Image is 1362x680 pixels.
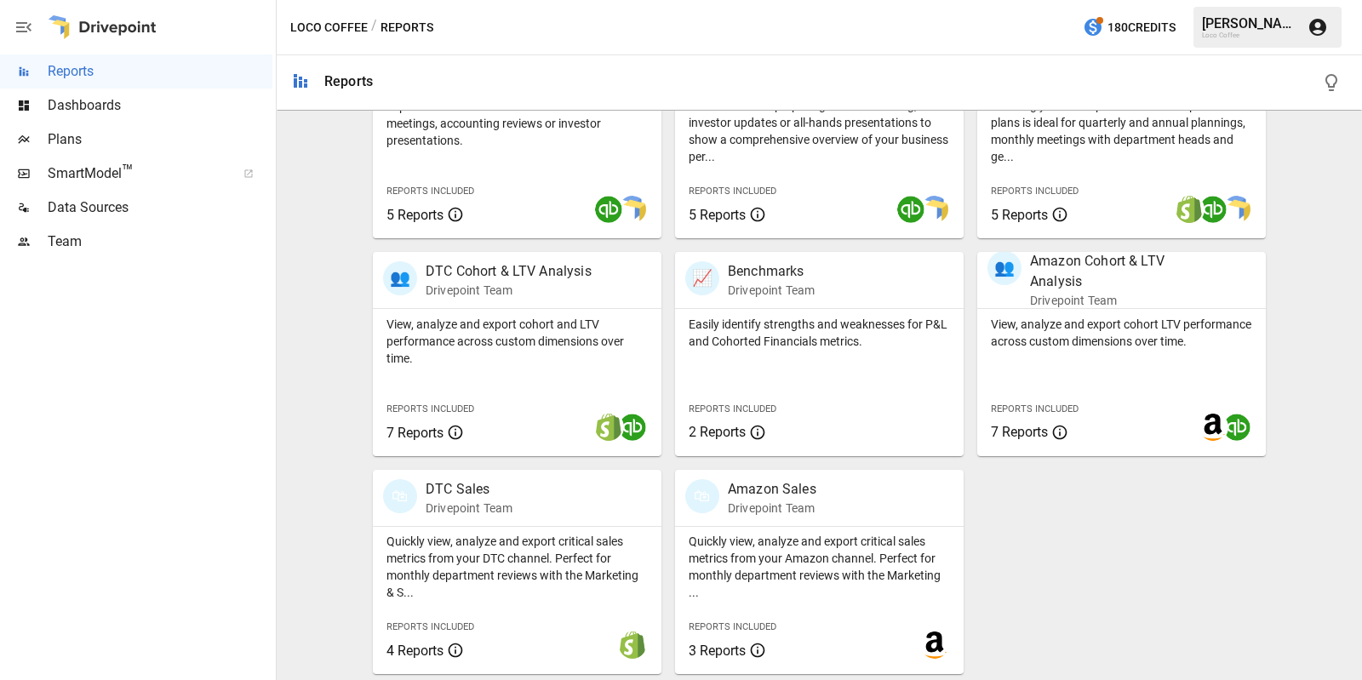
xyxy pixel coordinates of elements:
[1223,414,1250,441] img: quickbooks
[48,163,225,184] span: SmartModel
[897,196,924,223] img: quickbooks
[728,500,816,517] p: Drivepoint Team
[386,316,648,367] p: View, analyze and export cohort and LTV performance across custom dimensions over time.
[1176,196,1203,223] img: shopify
[48,197,272,218] span: Data Sources
[1199,196,1227,223] img: quickbooks
[290,17,368,38] button: Loco Coffee
[1202,31,1297,39] div: Loco Coffee
[689,97,950,165] p: Start here when preparing a board meeting, investor updates or all-hands presentations to show a ...
[386,98,648,149] p: Export the core financial statements for board meetings, accounting reviews or investor presentat...
[728,479,816,500] p: Amazon Sales
[619,631,646,659] img: shopify
[386,643,444,659] span: 4 Reports
[991,424,1048,440] span: 7 Reports
[685,261,719,295] div: 📈
[991,403,1079,414] span: Reports Included
[991,316,1252,350] p: View, analyze and export cohort LTV performance across custom dimensions over time.
[728,282,815,299] p: Drivepoint Team
[689,316,950,350] p: Easily identify strengths and weaknesses for P&L and Cohorted Financials metrics.
[689,643,746,659] span: 3 Reports
[689,403,776,414] span: Reports Included
[48,61,272,82] span: Reports
[426,479,512,500] p: DTC Sales
[1107,17,1176,38] span: 180 Credits
[1030,292,1211,309] p: Drivepoint Team
[991,207,1048,223] span: 5 Reports
[383,479,417,513] div: 🛍
[383,261,417,295] div: 👥
[386,533,648,601] p: Quickly view, analyze and export critical sales metrics from your DTC channel. Perfect for monthl...
[426,282,592,299] p: Drivepoint Team
[122,161,134,182] span: ™
[1030,251,1211,292] p: Amazon Cohort & LTV Analysis
[595,414,622,441] img: shopify
[1202,15,1297,31] div: [PERSON_NAME]
[426,500,512,517] p: Drivepoint Team
[987,251,1021,285] div: 👥
[619,414,646,441] img: quickbooks
[689,533,950,601] p: Quickly view, analyze and export critical sales metrics from your Amazon channel. Perfect for mon...
[921,196,948,223] img: smart model
[386,621,474,632] span: Reports Included
[728,261,815,282] p: Benchmarks
[991,186,1079,197] span: Reports Included
[595,196,622,223] img: quickbooks
[371,17,377,38] div: /
[921,631,948,659] img: amazon
[689,186,776,197] span: Reports Included
[386,403,474,414] span: Reports Included
[689,621,776,632] span: Reports Included
[386,186,474,197] span: Reports Included
[689,207,746,223] span: 5 Reports
[1223,196,1250,223] img: smart model
[1076,12,1182,43] button: 180Credits
[619,196,646,223] img: smart model
[48,129,272,150] span: Plans
[386,207,444,223] span: 5 Reports
[324,73,373,89] div: Reports
[48,95,272,116] span: Dashboards
[386,425,444,441] span: 7 Reports
[991,97,1252,165] p: Showing your firm's performance compared to plans is ideal for quarterly and annual plannings, mo...
[685,479,719,513] div: 🛍
[426,261,592,282] p: DTC Cohort & LTV Analysis
[1199,414,1227,441] img: amazon
[48,231,272,252] span: Team
[689,424,746,440] span: 2 Reports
